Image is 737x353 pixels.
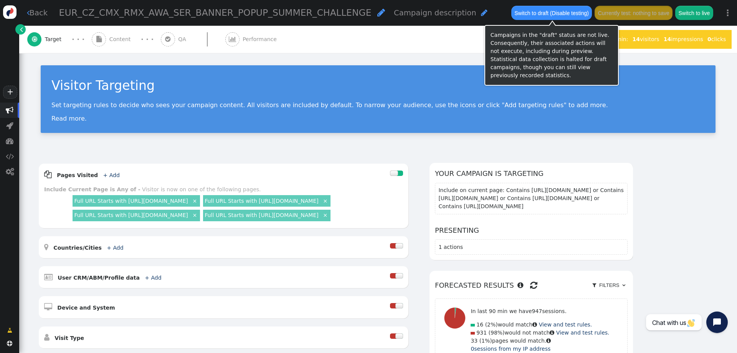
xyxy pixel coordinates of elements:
[435,276,628,294] h6: Forecasted results
[32,36,37,42] span: 
[57,305,115,311] b: Device and System
[476,322,483,328] span: 16
[27,26,92,53] a:  Target · · ·
[51,101,705,109] p: Set targeting rules to decide who sees your campaign content. All visitors are included by defaul...
[44,171,52,178] span: 
[707,36,711,42] b: 0
[2,323,18,337] a: 
[45,35,65,43] span: Target
[44,245,136,251] a:  Countries/Cities + Add
[595,6,673,20] button: Currently test: nothing to save
[74,198,188,204] a: Full URL Starts with [URL][DOMAIN_NAME]
[707,36,726,42] span: clicks
[6,168,14,176] span: 
[6,122,13,129] span: 
[438,244,463,250] span: 1 actions
[205,212,318,218] a: Full URL Starts with [URL][DOMAIN_NAME]
[44,273,53,281] span: 
[435,183,628,214] section: Include on current page: Contains [URL][DOMAIN_NAME] or Contains [URL][DOMAIN_NAME] or Contains [...
[471,307,609,315] p: In last 90 min we have sessions.
[205,198,318,204] a: Full URL Starts with [URL][DOMAIN_NAME]
[322,211,329,218] a: ×
[539,322,592,328] a: View and test rules.
[471,346,550,352] a: 0sessions from my IP address
[103,172,120,178] a: + Add
[491,31,613,80] div: Campaigns in the "draft" status are not live. Consequently, their associated actions will not exe...
[511,6,592,20] button: Switch to draft (Disable testing)
[27,7,48,18] a: Back
[530,279,537,292] span: 
[191,211,198,218] a: ×
[664,36,671,42] b: 14
[633,36,640,42] b: 14
[719,2,737,24] a: ⋮
[394,8,476,17] span: Campaign description
[44,335,96,341] a:  Visit Type
[44,243,48,251] span: 
[435,225,628,235] h6: Presenting
[6,137,13,145] span: 
[322,197,329,204] a: ×
[489,330,505,336] span: (98%)
[44,172,132,178] a:  Pages Visited + Add
[225,26,294,53] a:  Performance
[532,322,537,327] span: 
[15,24,26,35] a: 
[191,197,198,204] a: ×
[44,303,52,311] span: 
[243,35,280,43] span: Performance
[92,26,161,53] a:  Content · · ·
[556,330,610,336] a: View and test rules.
[44,186,140,192] b: Include Current Page is Any of -
[44,333,50,341] span: 
[377,8,385,17] span: 
[161,26,225,53] a:  QA
[59,7,372,18] span: EUR_CZ_CMX_RMX_AWA_SER_BANNER_POPUP_SUMMER_CHALLENGE
[664,36,703,42] span: impressions
[532,308,542,314] span: 947
[476,330,487,336] span: 931
[107,245,123,251] a: + Add
[53,245,102,251] b: Countries/Cities
[481,9,487,17] span: 
[590,279,628,292] a:  Filters 
[44,305,127,311] a:  Device and System
[622,283,625,288] span: 
[3,86,17,99] a: +
[3,5,17,19] img: logo-icon.svg
[142,186,261,192] div: Visitor is now on one of the following pages.
[471,338,478,344] span: 33
[96,36,102,42] span: 
[20,25,23,33] span: 
[74,212,188,218] a: Full URL Starts with [URL][DOMAIN_NAME]
[57,172,98,178] b: Pages Visited
[546,338,551,343] span: 
[592,283,596,288] span: 
[479,338,492,344] span: (1%)
[550,330,554,335] span: 
[145,275,161,281] a: + Add
[141,34,154,45] div: · · ·
[517,282,523,289] span: 
[6,152,14,160] span: 
[55,335,84,341] b: Visit Type
[27,9,30,17] span: 
[630,35,661,43] div: visitors
[165,36,170,42] span: 
[229,36,236,42] span: 
[44,275,174,281] a:  User CRM/ABM/Profile data + Add
[51,115,87,122] a: Read more.
[7,341,12,346] span: 
[58,275,140,281] b: User CRM/ABM/Profile data
[51,76,705,95] div: Visitor Targeting
[109,35,134,43] span: Content
[471,346,474,352] span: 0
[178,35,189,43] span: QA
[485,322,498,328] span: (2%)
[675,6,713,20] button: Switch to live
[435,168,628,179] h6: Your campaign is targeting
[6,106,13,114] span: 
[598,282,621,288] span: Filters
[7,326,12,335] span: 
[72,34,84,45] div: · · ·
